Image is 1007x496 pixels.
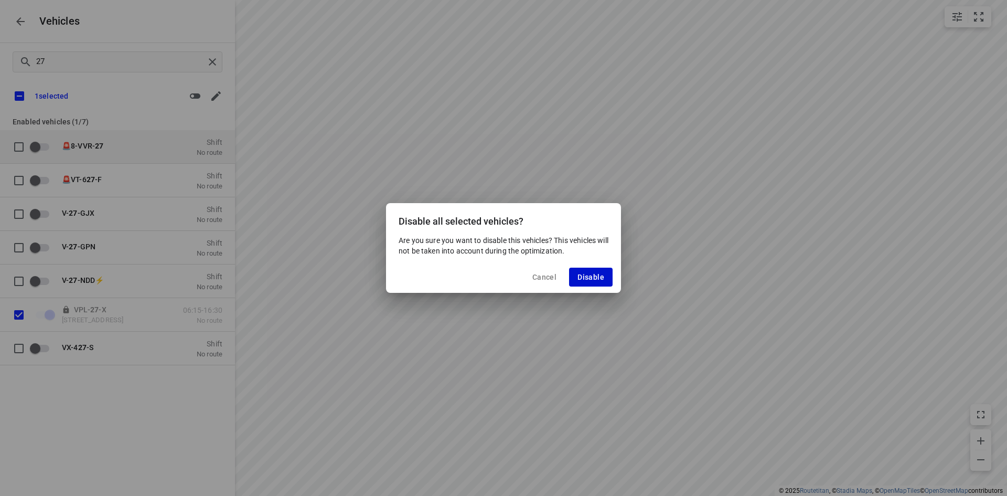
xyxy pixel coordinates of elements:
[399,235,608,256] p: Are you sure you want to disable this vehicles? This vehicles will not be taken into account duri...
[577,273,604,281] span: Disable
[569,268,613,287] button: Disable
[386,203,621,235] div: Disable all selected vehicles?
[532,273,556,281] span: Cancel
[524,268,565,287] button: Cancel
